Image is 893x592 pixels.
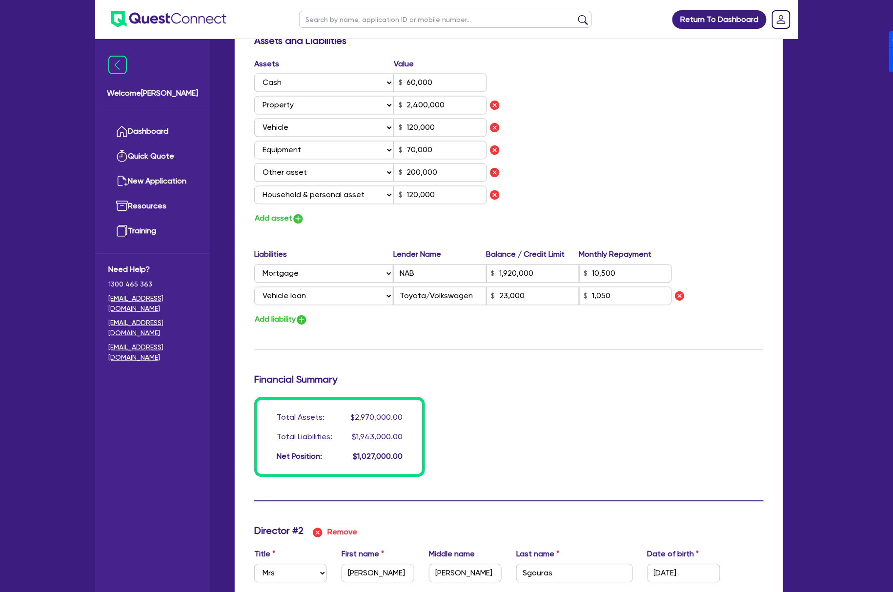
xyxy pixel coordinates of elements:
label: Value [394,58,414,70]
input: Value [394,96,487,115]
a: [EMAIL_ADDRESS][DOMAIN_NAME] [108,318,197,338]
img: icon remove director [312,527,324,539]
img: icon-add [292,213,304,225]
label: Lender Name [393,249,486,261]
input: Search by name, application ID or mobile number... [299,11,592,28]
img: icon-add [296,314,307,326]
span: $2,970,000.00 [350,413,403,422]
input: DD / MM / YYYY [648,564,720,583]
span: $1,027,000.00 [353,452,403,461]
button: Add asset [254,212,304,225]
label: Middle name [429,549,475,560]
img: icon remove asset liability [489,100,501,111]
input: Value [394,186,487,204]
input: Balance / Credit Limit [487,265,579,283]
span: Need Help? [108,264,197,275]
h3: Director # 2 [254,525,304,537]
button: Add liability [254,313,308,327]
img: icon remove asset liability [674,290,686,302]
input: Monthly Repayment [579,265,672,283]
div: Total Assets: [277,412,325,424]
label: Liabilities [254,249,393,261]
img: icon remove asset liability [489,167,501,179]
label: Title [254,549,275,560]
a: Resources [108,194,197,219]
div: Total Liabilities: [277,431,332,443]
span: $1,943,000.00 [352,432,403,442]
span: 1300 465 363 [108,279,197,289]
label: Assets [254,58,394,70]
label: Balance / Credit Limit [487,249,579,261]
h3: Financial Summary [254,374,764,386]
span: Welcome [PERSON_NAME] [107,87,198,99]
label: First name [342,549,384,560]
input: Value [394,119,487,137]
a: [EMAIL_ADDRESS][DOMAIN_NAME] [108,293,197,314]
img: new-application [116,175,128,187]
input: Monthly Repayment [579,287,672,306]
input: Value [394,141,487,160]
img: quick-quote [116,150,128,162]
img: icon remove asset liability [489,122,501,134]
div: Net Position: [277,451,322,463]
input: Value [394,163,487,182]
img: icon remove asset liability [489,144,501,156]
img: resources [116,200,128,212]
a: New Application [108,169,197,194]
label: Last name [516,549,559,560]
img: icon remove asset liability [489,189,501,201]
button: Remove [311,525,358,541]
input: Value [394,74,487,92]
input: Balance / Credit Limit [487,287,579,306]
label: Date of birth [648,549,699,560]
label: Monthly Repayment [579,249,672,261]
input: Lender Name [393,287,486,306]
a: [EMAIL_ADDRESS][DOMAIN_NAME] [108,342,197,363]
img: quest-connect-logo-blue [111,11,226,27]
img: training [116,225,128,237]
input: Lender Name [393,265,486,283]
h3: Assets and Liabilities [254,35,764,46]
a: Quick Quote [108,144,197,169]
a: Dashboard [108,119,197,144]
a: Training [108,219,197,244]
img: icon-menu-close [108,56,127,74]
a: Dropdown toggle [769,7,794,32]
a: Return To Dashboard [672,10,767,29]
